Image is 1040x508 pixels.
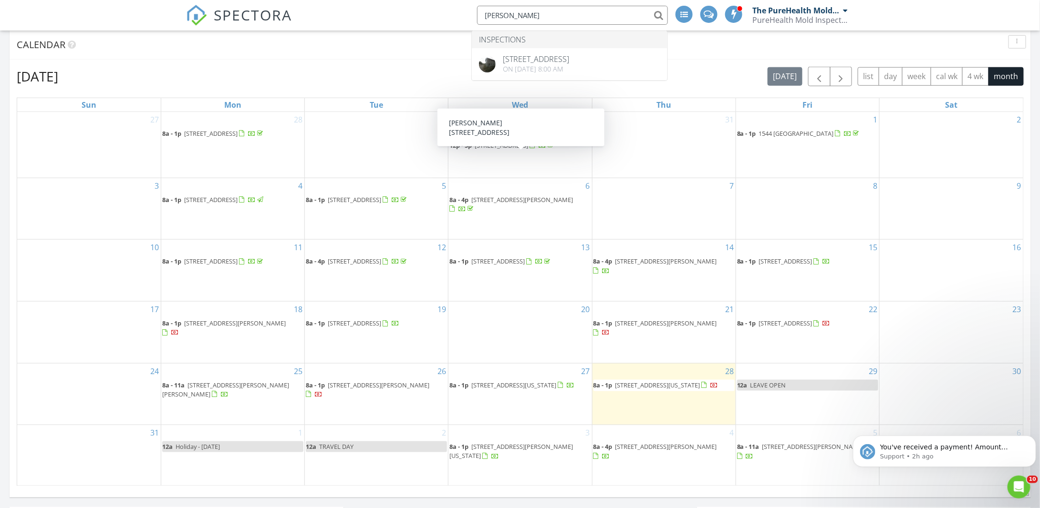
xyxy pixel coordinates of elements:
[449,195,573,213] a: 8a - 4p [STREET_ADDRESS][PERSON_NAME]
[472,31,667,48] li: Inspections
[880,301,1023,363] td: Go to August 23, 2025
[762,442,864,451] span: [STREET_ADDRESS][PERSON_NAME]
[368,98,385,112] a: Tuesday
[161,425,304,487] td: Go to September 1, 2025
[592,178,736,240] td: Go to August 7, 2025
[736,363,879,425] td: Go to August 29, 2025
[306,257,408,265] a: 8a - 4p [STREET_ADDRESS]
[306,318,447,329] a: 8a - 1p [STREET_ADDRESS]
[449,129,472,138] span: 8a - 11a
[944,98,960,112] a: Saturday
[592,301,736,363] td: Go to August 21, 2025
[162,381,289,398] span: [STREET_ADDRESS][PERSON_NAME][PERSON_NAME]
[449,257,468,265] span: 8a - 1p
[503,55,569,63] div: [STREET_ADDRESS]
[736,178,879,240] td: Go to August 8, 2025
[448,301,592,363] td: Go to August 20, 2025
[592,363,736,425] td: Go to August 28, 2025
[615,442,717,451] span: [STREET_ADDRESS][PERSON_NAME]
[161,240,304,302] td: Go to August 11, 2025
[988,67,1024,86] button: month
[162,319,286,336] a: 8a - 1p [STREET_ADDRESS][PERSON_NAME]
[184,129,238,138] span: [STREET_ADDRESS]
[801,98,815,112] a: Friday
[449,441,591,462] a: 8a - 1p [STREET_ADDRESS][PERSON_NAME][US_STATE]
[148,302,161,317] a: Go to August 17, 2025
[306,257,325,265] span: 8a - 4p
[328,257,381,265] span: [STREET_ADDRESS]
[768,67,802,86] button: [DATE]
[867,364,879,379] a: Go to August 29, 2025
[737,319,831,327] a: 8a - 1p [STREET_ADDRESS]
[306,319,399,327] a: 8a - 1p [STREET_ADDRESS]
[292,364,304,379] a: Go to August 25, 2025
[162,257,181,265] span: 8a - 1p
[436,240,448,255] a: Go to August 12, 2025
[186,13,292,33] a: SPECTORA
[584,425,592,440] a: Go to September 3, 2025
[471,381,556,389] span: [STREET_ADDRESS][US_STATE]
[593,380,735,391] a: 8a - 1p [STREET_ADDRESS][US_STATE]
[449,140,591,152] a: 12p - 5p [STREET_ADDRESS]
[867,240,879,255] a: Go to August 15, 2025
[162,381,185,389] span: 8a - 11a
[328,381,429,389] span: [STREET_ADDRESS][PERSON_NAME]
[867,302,879,317] a: Go to August 22, 2025
[161,112,304,178] td: Go to July 28, 2025
[328,319,381,327] span: [STREET_ADDRESS]
[471,195,573,204] span: [STREET_ADDRESS][PERSON_NAME]
[449,381,468,389] span: 8a - 1p
[580,240,592,255] a: Go to August 13, 2025
[737,441,878,462] a: 8a - 11a [STREET_ADDRESS][PERSON_NAME]
[593,257,613,265] span: 8a - 4p
[880,363,1023,425] td: Go to August 30, 2025
[436,364,448,379] a: Go to August 26, 2025
[723,302,736,317] a: Go to August 21, 2025
[161,363,304,425] td: Go to August 25, 2025
[292,302,304,317] a: Go to August 18, 2025
[449,442,573,460] a: 8a - 1p [STREET_ADDRESS][PERSON_NAME][US_STATE]
[186,5,207,26] img: The Best Home Inspection Software - Spectora
[306,380,447,400] a: 8a - 1p [STREET_ADDRESS][PERSON_NAME]
[750,381,786,389] span: LEAVE OPEN
[593,442,717,460] a: 8a - 4p [STREET_ADDRESS][PERSON_NAME]
[759,129,834,138] span: 1544 [GEOGRAPHIC_DATA]
[449,380,591,391] a: 8a - 1p [STREET_ADDRESS][US_STATE]
[449,381,574,389] a: 8a - 1p [STREET_ADDRESS][US_STATE]
[162,195,181,204] span: 8a - 1p
[593,442,613,451] span: 8a - 4p
[593,319,717,336] a: 8a - 1p [STREET_ADDRESS][PERSON_NAME]
[737,257,756,265] span: 8a - 1p
[162,129,265,138] a: 8a - 1p [STREET_ADDRESS]
[880,240,1023,302] td: Go to August 16, 2025
[449,128,591,140] a: 8a - 11a [STREET_ADDRESS]
[296,425,304,440] a: Go to September 1, 2025
[592,112,736,178] td: Go to July 31, 2025
[448,240,592,302] td: Go to August 13, 2025
[449,194,591,215] a: 8a - 4p [STREET_ADDRESS][PERSON_NAME]
[162,194,303,206] a: 8a - 1p [STREET_ADDRESS]
[292,112,304,127] a: Go to July 28, 2025
[161,301,304,363] td: Go to August 18, 2025
[448,425,592,487] td: Go to September 3, 2025
[592,425,736,487] td: Go to September 4, 2025
[728,425,736,440] a: Go to September 4, 2025
[1027,476,1038,483] span: 10
[17,67,58,86] h2: [DATE]
[503,65,569,73] div: On [DATE] 8:00 am
[292,240,304,255] a: Go to August 11, 2025
[306,195,325,204] span: 8a - 1p
[1011,364,1023,379] a: Go to August 30, 2025
[319,442,354,451] span: TRAVEL DAY
[306,195,408,204] a: 8a - 1p [STREET_ADDRESS]
[962,67,989,86] button: 4 wk
[436,302,448,317] a: Go to August 19, 2025
[162,380,303,400] a: 8a - 11a [STREET_ADDRESS][PERSON_NAME][PERSON_NAME]
[440,425,448,440] a: Go to September 2, 2025
[449,256,591,267] a: 8a - 1p [STREET_ADDRESS]
[723,364,736,379] a: Go to August 28, 2025
[510,98,530,112] a: Wednesday
[723,240,736,255] a: Go to August 14, 2025
[184,257,238,265] span: [STREET_ADDRESS]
